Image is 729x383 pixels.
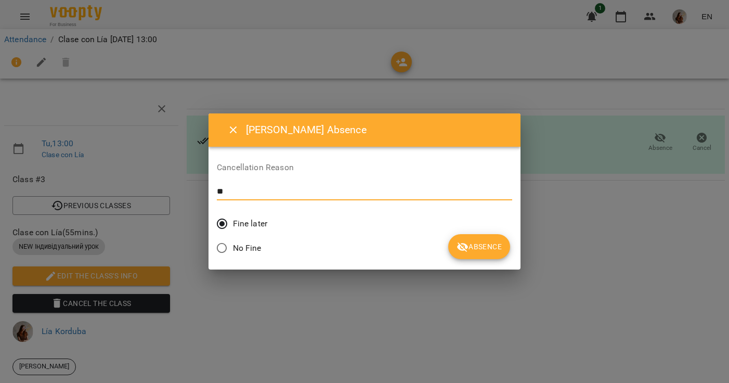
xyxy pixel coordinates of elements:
[233,218,267,230] span: Fine later
[233,242,262,254] span: No Fine
[457,240,502,253] span: Absence
[217,163,512,172] label: Cancellation Reason
[448,234,510,259] button: Absence
[221,118,246,143] button: Close
[246,122,508,138] h6: [PERSON_NAME] Absence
